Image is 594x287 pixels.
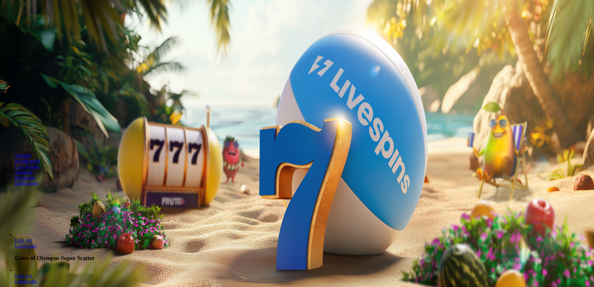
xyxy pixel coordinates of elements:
[15,238,32,243] a: Gates of Olympus Super Scatter
[15,273,32,278] span: Liity nyt
[15,153,31,158] a: Suositut
[15,279,36,284] a: Rad Maxx
[15,255,592,262] h3: Gates of Olympus Super Scatter
[15,175,35,180] a: Pöytäpelit
[15,158,40,164] a: Kolikkopelit
[15,181,38,186] a: Kaikki pelit
[15,243,36,249] a: Gates of Olympus Super Scatter
[2,142,592,198] header: Lobby
[2,142,592,186] nav: Lobby
[15,164,39,169] a: Live Kasino
[15,273,32,278] a: Rad Maxx
[15,232,592,262] article: Gates of Olympus Super Scatter
[15,169,33,175] a: Jackpotit
[15,238,32,243] span: Liity nyt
